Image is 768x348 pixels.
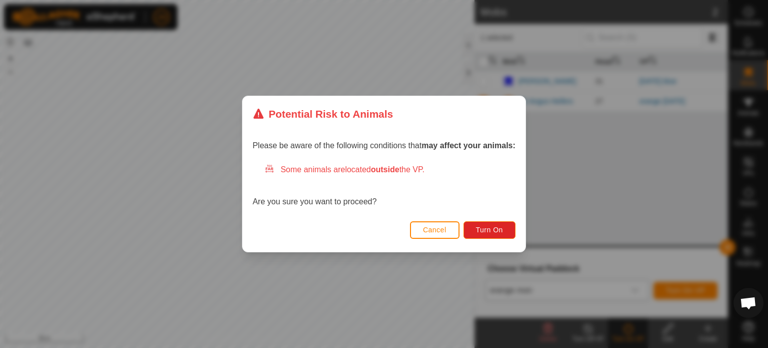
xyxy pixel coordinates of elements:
div: Are you sure you want to proceed? [252,164,515,208]
div: Open chat [733,288,763,318]
div: Some animals are [264,164,515,176]
button: Cancel [410,221,459,239]
strong: may affect your animals: [421,141,515,150]
span: located the VP. [345,165,424,174]
span: Turn On [476,226,503,234]
span: Cancel [423,226,446,234]
div: Potential Risk to Animals [252,106,393,122]
strong: outside [371,165,399,174]
span: Please be aware of the following conditions that [252,141,515,150]
button: Turn On [463,221,515,239]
